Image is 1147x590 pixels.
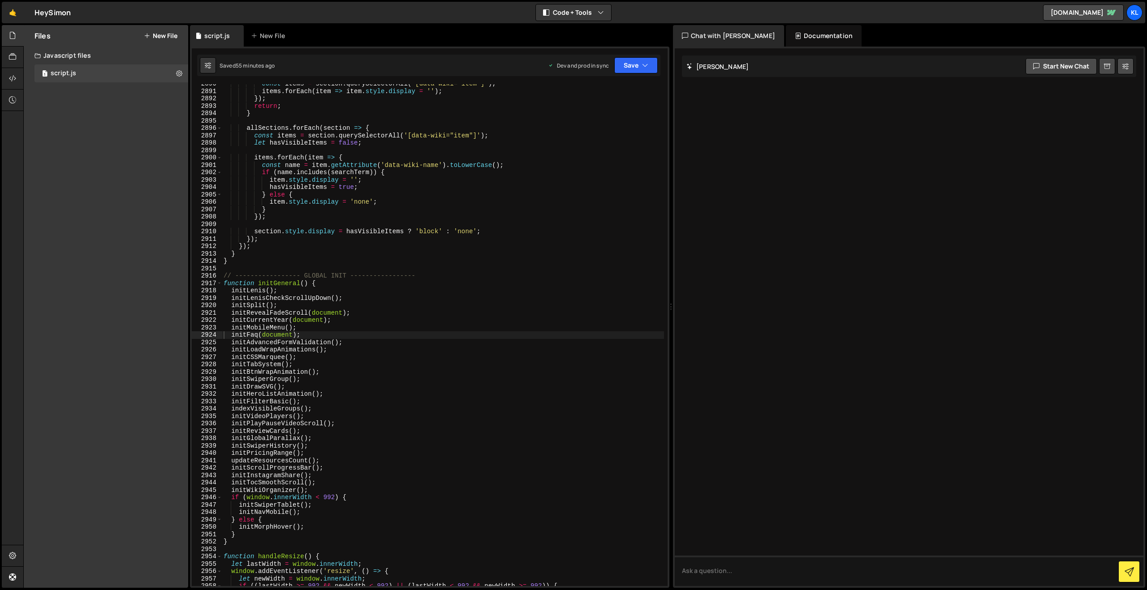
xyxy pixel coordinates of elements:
[192,287,222,295] div: 2918
[192,413,222,420] div: 2935
[192,464,222,472] div: 2942
[192,139,222,147] div: 2898
[192,442,222,450] div: 2939
[192,582,222,590] div: 2958
[192,80,222,88] div: 2890
[192,295,222,302] div: 2919
[192,316,222,324] div: 2922
[51,69,76,77] div: script.js
[24,47,188,64] div: Javascript files
[192,376,222,383] div: 2930
[192,553,222,560] div: 2954
[192,405,222,413] div: 2934
[192,103,222,110] div: 2893
[192,324,222,332] div: 2923
[192,546,222,553] div: 2953
[1126,4,1143,21] a: Kl
[192,95,222,103] div: 2892
[536,4,611,21] button: Code + Tools
[192,487,222,494] div: 2945
[192,494,222,501] div: 2946
[192,124,222,132] div: 2896
[192,302,222,309] div: 2920
[192,176,222,184] div: 2903
[192,191,222,199] div: 2905
[192,575,222,583] div: 2957
[192,457,222,465] div: 2941
[192,435,222,442] div: 2938
[192,169,222,176] div: 2902
[192,110,222,117] div: 2894
[192,509,222,516] div: 2948
[192,198,222,206] div: 2906
[192,354,222,361] div: 2927
[192,117,222,125] div: 2895
[192,538,222,546] div: 2952
[614,57,658,73] button: Save
[1043,4,1124,21] a: [DOMAIN_NAME]
[192,560,222,568] div: 2955
[192,398,222,406] div: 2933
[192,479,222,487] div: 2944
[34,64,188,82] div: 16083/43150.js
[192,361,222,368] div: 2928
[192,221,222,228] div: 2909
[192,257,222,265] div: 2914
[42,71,47,78] span: 1
[686,62,749,71] h2: [PERSON_NAME]
[192,132,222,140] div: 2897
[786,25,862,47] div: Documentation
[548,62,609,69] div: Dev and prod in sync
[192,162,222,169] div: 2901
[34,7,71,18] div: HeySimon
[192,390,222,398] div: 2932
[192,243,222,250] div: 2912
[192,184,222,191] div: 2904
[192,147,222,154] div: 2899
[192,250,222,258] div: 2913
[192,523,222,531] div: 2950
[192,339,222,346] div: 2925
[192,420,222,428] div: 2936
[192,280,222,287] div: 2917
[192,516,222,524] div: 2949
[236,62,275,69] div: 55 minutes ago
[673,25,784,47] div: Chat with [PERSON_NAME]
[192,88,222,95] div: 2891
[192,206,222,214] div: 2907
[192,501,222,509] div: 2947
[1026,58,1097,74] button: Start new chat
[192,265,222,273] div: 2915
[192,428,222,435] div: 2937
[192,309,222,317] div: 2921
[192,383,222,391] div: 2931
[204,31,230,40] div: script.js
[192,368,222,376] div: 2929
[192,531,222,539] div: 2951
[192,272,222,280] div: 2916
[192,154,222,162] div: 2900
[192,331,222,339] div: 2924
[192,449,222,457] div: 2940
[220,62,275,69] div: Saved
[192,472,222,479] div: 2943
[2,2,24,23] a: 🤙
[192,228,222,235] div: 2910
[192,568,222,575] div: 2956
[144,32,177,39] button: New File
[192,213,222,221] div: 2908
[34,31,51,41] h2: Files
[251,31,289,40] div: New File
[192,346,222,354] div: 2926
[192,235,222,243] div: 2911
